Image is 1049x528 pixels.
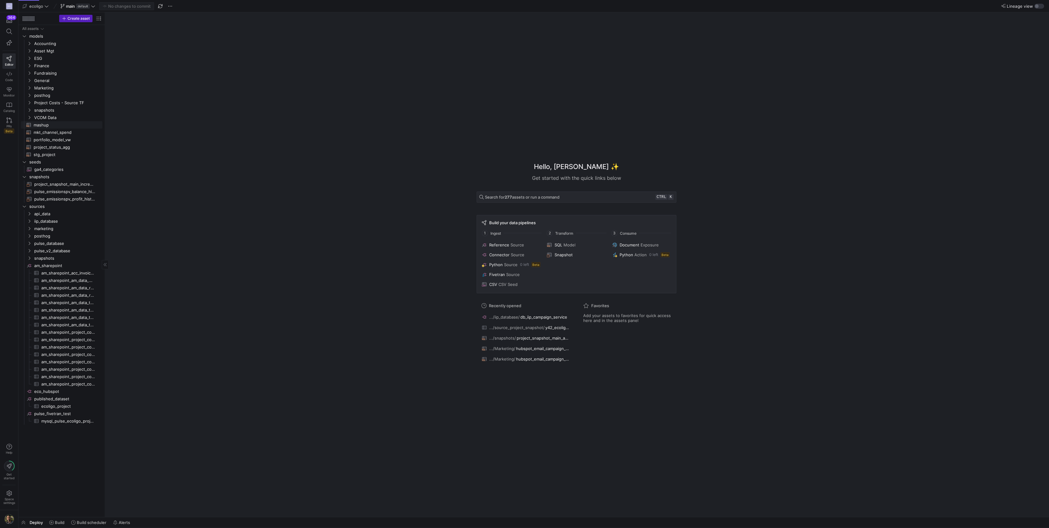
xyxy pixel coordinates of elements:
div: 364 [6,15,16,20]
a: am_sharepoint_project_costs_epra​​​​​​​​​ [21,343,102,351]
a: PRsBeta [2,115,16,136]
span: seeds [29,159,101,166]
span: Catalog [3,109,15,113]
div: Press SPACE to select this row. [21,395,102,402]
span: posthog [34,92,101,99]
a: am_sharepoint_project_costs_aar​​​​​​​​​ [21,336,102,343]
span: Snapshot [554,252,572,257]
span: Space settings [3,497,15,505]
a: mysql_pulse_ecoligo_project​​​​​​​​​ [21,417,102,425]
kbd: k [668,194,674,200]
div: Press SPACE to select this row. [21,158,102,166]
span: am_sharepoint_am_data_table_fx​​​​​​​​​ [41,307,95,314]
button: .../source_project_snapshot/y42_ecoligo_main_project_snapshot_main_append [480,324,571,332]
button: DocumentExposure [611,241,672,249]
span: Source [511,252,524,257]
span: Reference [489,242,509,247]
a: pulse_fivetran_test​​​​​​​​ [21,410,102,417]
button: https://storage.googleapis.com/y42-prod-data-exchange/images/7e7RzXvUWcEhWhf8BYUbRCghczaQk4zBh2Nv... [2,513,16,526]
span: stg_project​​​​​​​​​​ [34,151,95,158]
a: project_status_agg​​​​​​​​​​ [21,143,102,151]
div: Press SPACE to select this row. [21,173,102,180]
button: FivetranSource [481,271,542,278]
span: am_sharepoint_project_costs_omcontracts​​​​​​​​​ [41,358,95,365]
div: Press SPACE to select this row. [21,365,102,373]
div: Press SPACE to select this row. [21,69,102,77]
a: am_sharepoint_project_costs_project_costs​​​​​​​​​ [21,380,102,388]
div: Press SPACE to select this row. [21,32,102,40]
span: Asset Mgt [34,47,101,55]
span: project_snapshot_main_incremental​​​​​​​ [34,181,95,188]
div: Press SPACE to select this row. [21,114,102,121]
span: ecoligo [29,4,43,9]
div: Press SPACE to select this row. [21,240,102,247]
div: Press SPACE to select this row. [21,373,102,380]
span: Beta [531,262,540,267]
div: Press SPACE to select this row. [21,195,102,203]
span: marketing [34,225,101,232]
span: Source [506,272,520,277]
div: Press SPACE to select this row. [21,166,102,173]
a: stg_project​​​​​​​​​​ [21,151,102,158]
div: Press SPACE to select this row. [21,299,102,306]
span: Python [489,262,503,267]
span: 0 left [520,262,529,267]
a: am_sharepoint_am_data_table_baseline​​​​​​​​​ [21,299,102,306]
span: .../snapshots/ [489,336,516,340]
a: pulse_emissionspv_profit_historical​​​​​​​ [21,195,102,203]
div: Press SPACE to select this row. [21,151,102,158]
span: Exposure [641,242,659,247]
span: Favorites [591,303,609,308]
div: Press SPACE to select this row. [21,388,102,395]
span: VCOM Data [34,114,101,121]
div: Press SPACE to select this row. [21,410,102,417]
span: .../Marketing/ [489,346,515,351]
div: Press SPACE to select this row. [21,210,102,217]
img: https://storage.googleapis.com/y42-prod-data-exchange/images/7e7RzXvUWcEhWhf8BYUbRCghczaQk4zBh2Nv... [4,514,14,524]
a: am_sharepoint_am_data_recorded_data_pre_2024​​​​​​​​​ [21,291,102,299]
div: Press SPACE to select this row. [21,188,102,195]
a: am_sharepoint_project_costs_ominvoices​​​​​​​​​ [21,365,102,373]
div: Press SPACE to select this row. [21,99,102,106]
div: Press SPACE to select this row. [21,343,102,351]
button: Build [47,517,67,528]
span: .../source_project_snapshot/ [489,325,545,330]
div: Press SPACE to select this row. [21,380,102,388]
button: Alerts [110,517,133,528]
div: Press SPACE to select this row. [21,40,102,47]
a: Code [2,69,16,84]
button: Search for277assets or run a commandctrlk [477,192,676,203]
a: am_sharepoint​​​​​​​​ [21,262,102,269]
div: Press SPACE to select this row. [21,284,102,291]
div: Press SPACE to select this row. [21,225,102,232]
span: mysql_pulse_ecoligo_project​​​​​​​​​ [41,418,95,425]
div: Press SPACE to select this row. [21,269,102,277]
span: Get started [4,472,14,480]
div: Press SPACE to select this row. [21,180,102,188]
a: am_sharepoint_am_data_table_gef​​​​​​​​​ [21,314,102,321]
span: am_sharepoint_am_data_table_baseline​​​​​​​​​ [41,299,95,306]
span: Action [634,252,647,257]
span: eco_hubspot​​​​​​​​ [34,388,101,395]
a: am_sharepoint_project_costs_omvisits​​​​​​​​​ [21,373,102,380]
span: am_sharepoint_project_costs_aar_detail​​​​​​​​​ [41,329,95,336]
button: Getstarted [2,458,16,482]
div: Press SPACE to select this row. [21,25,102,32]
span: Alerts [119,520,130,525]
span: Monitor [3,93,15,97]
span: pulse_emissionspv_balance_historical​​​​​​​ [34,188,95,195]
button: Snapshot [546,251,607,258]
button: .../Marketing/hubspot_email_campaign_events [480,344,571,353]
span: General [34,77,101,84]
span: Build your data pipelines [489,220,536,225]
span: y42_ecoligo_main_project_snapshot_main_append [545,325,569,330]
span: portfolio_model_vw​​​​​​​​​​ [34,136,95,143]
button: SQLModel [546,241,607,249]
a: Editor [2,53,16,69]
button: PythonAction0 leftBeta [611,251,672,258]
button: .../Marketing/hubspot_email_campaign_agg [480,355,571,363]
span: Model [563,242,575,247]
div: Press SPACE to select this row. [21,254,102,262]
div: Press SPACE to select this row. [21,232,102,240]
div: Press SPACE to select this row. [21,84,102,92]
